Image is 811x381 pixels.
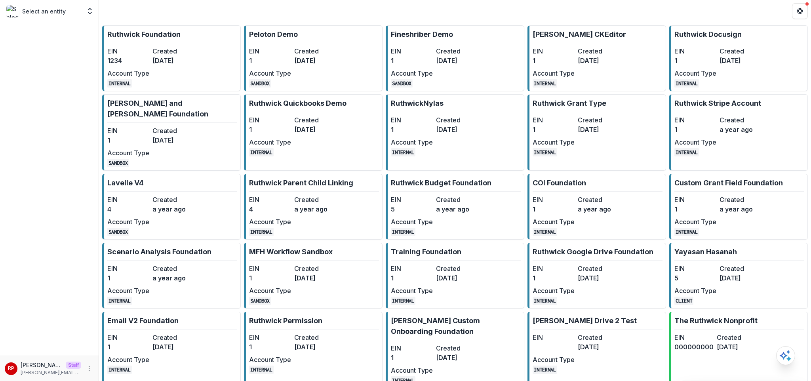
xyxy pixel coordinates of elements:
[436,273,478,283] dd: [DATE]
[720,204,762,214] dd: a year ago
[107,135,149,145] dd: 1
[436,195,478,204] dt: Created
[294,204,336,214] dd: a year ago
[578,264,620,273] dt: Created
[107,366,132,374] code: INTERNAL
[391,137,433,147] dt: Account Type
[391,115,433,125] dt: EIN
[391,353,433,362] dd: 1
[720,56,762,65] dd: [DATE]
[391,297,415,305] code: INTERNAL
[152,126,194,135] dt: Created
[249,366,274,374] code: INTERNAL
[436,125,478,134] dd: [DATE]
[294,333,336,342] dt: Created
[533,264,575,273] dt: EIN
[578,115,620,125] dt: Created
[674,98,761,109] p: Ruthwick Stripe Account
[720,273,762,283] dd: [DATE]
[391,29,453,40] p: Fineshriber Demo
[249,29,298,40] p: Peloton Demo
[674,228,699,236] code: INTERNAL
[391,56,433,65] dd: 1
[669,174,808,240] a: Custom Grant Field FoundationEIN1Createda year agoAccount TypeINTERNAL
[674,148,699,156] code: INTERNAL
[674,264,716,273] dt: EIN
[249,195,291,204] dt: EIN
[674,29,742,40] p: Ruthwick Docusign
[294,195,336,204] dt: Created
[391,366,433,375] dt: Account Type
[294,115,336,125] dt: Created
[294,264,336,273] dt: Created
[84,364,94,373] button: More
[152,264,194,273] dt: Created
[391,79,413,88] code: SANDBOX
[249,217,291,227] dt: Account Type
[533,355,575,364] dt: Account Type
[533,273,575,283] dd: 1
[674,56,716,65] dd: 1
[674,204,716,214] dd: 1
[436,353,478,362] dd: [DATE]
[152,46,194,56] dt: Created
[533,333,575,342] dt: EIN
[533,297,557,305] code: INTERNAL
[720,195,762,204] dt: Created
[717,342,756,352] dd: [DATE]
[102,243,241,309] a: Scenario Analysis FoundationEIN1Createda year agoAccount TypeINTERNAL
[84,3,95,19] button: Open entity switcher
[391,217,433,227] dt: Account Type
[152,56,194,65] dd: [DATE]
[22,7,66,15] p: Select an entity
[776,346,795,365] button: Open AI Assistant
[249,69,291,78] dt: Account Type
[436,264,478,273] dt: Created
[674,115,716,125] dt: EIN
[436,46,478,56] dt: Created
[533,228,557,236] code: INTERNAL
[533,69,575,78] dt: Account Type
[391,148,415,156] code: INTERNAL
[391,177,491,188] p: Ruthwick Budget Foundation
[674,125,716,134] dd: 1
[102,94,241,171] a: [PERSON_NAME] and [PERSON_NAME] FoundationEIN1Created[DATE]Account TypeSANDBOX
[720,125,762,134] dd: a year ago
[578,46,620,56] dt: Created
[249,246,333,257] p: MFH Workflow Sandbox
[107,159,129,167] code: SANDBOX
[533,204,575,214] dd: 1
[674,246,737,257] p: Yayasan Hasanah
[674,315,758,326] p: The Ruthwick Nonprofit
[386,94,524,171] a: RuthwickNylasEIN1Created[DATE]Account TypeINTERNAL
[533,137,575,147] dt: Account Type
[720,115,762,125] dt: Created
[249,273,291,283] dd: 1
[533,98,606,109] p: Ruthwick Grant Type
[391,315,521,337] p: [PERSON_NAME] Custom Onboarding Foundation
[249,204,291,214] dd: 4
[107,98,237,119] p: [PERSON_NAME] and [PERSON_NAME] Foundation
[249,333,291,342] dt: EIN
[533,177,586,188] p: COI Foundation
[391,343,433,353] dt: EIN
[107,126,149,135] dt: EIN
[249,46,291,56] dt: EIN
[152,273,194,283] dd: a year ago
[674,46,716,56] dt: EIN
[249,148,274,156] code: INTERNAL
[533,79,557,88] code: INTERNAL
[107,315,179,326] p: Email V2 Foundation
[102,174,241,240] a: Lavelle V4EIN4Createda year agoAccount TypeSANDBOX
[249,315,322,326] p: Ruthwick Permission
[717,333,756,342] dt: Created
[578,342,620,352] dd: [DATE]
[674,217,716,227] dt: Account Type
[152,204,194,214] dd: a year ago
[249,79,271,88] code: SANDBOX
[249,297,271,305] code: SANDBOX
[152,135,194,145] dd: [DATE]
[674,333,714,342] dt: EIN
[391,228,415,236] code: INTERNAL
[436,204,478,214] dd: a year ago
